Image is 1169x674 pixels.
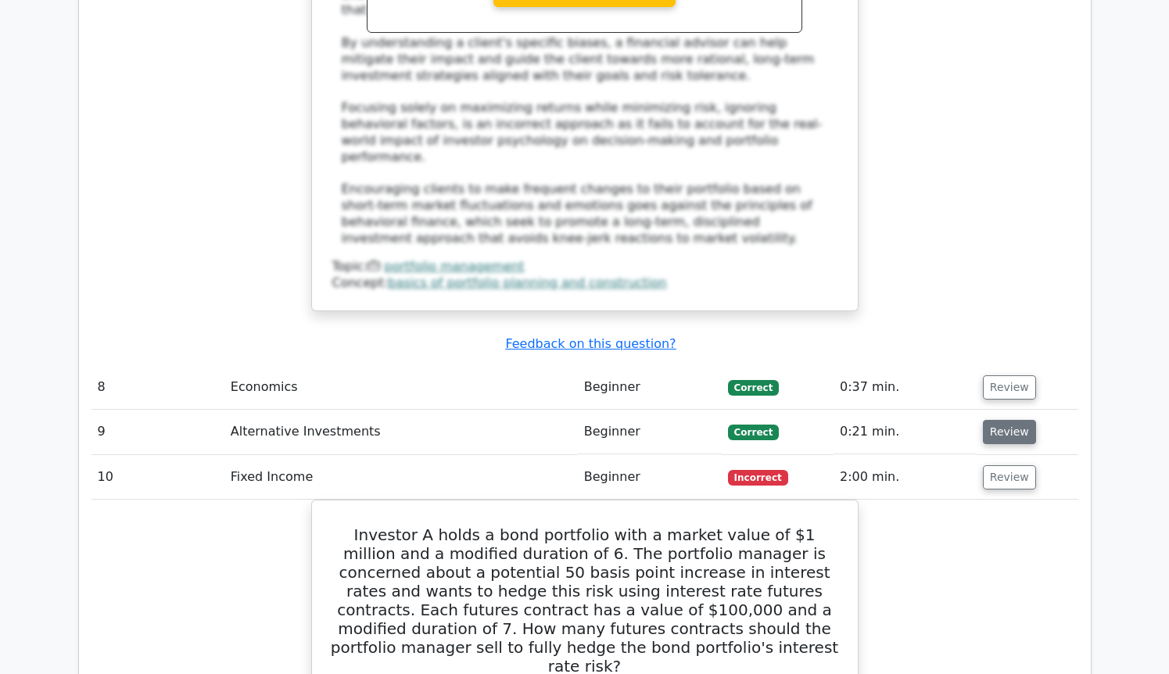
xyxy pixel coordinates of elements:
[578,455,722,500] td: Beginner
[224,455,578,500] td: Fixed Income
[983,375,1036,400] button: Review
[728,470,788,486] span: Incorrect
[834,365,977,410] td: 0:37 min.
[505,336,676,351] a: Feedback on this question?
[728,380,779,396] span: Correct
[834,410,977,454] td: 0:21 min.
[91,455,224,500] td: 10
[578,410,722,454] td: Beginner
[384,259,524,274] a: portfolio management
[224,410,578,454] td: Alternative Investments
[91,365,224,410] td: 8
[983,465,1036,489] button: Review
[578,365,722,410] td: Beginner
[332,259,837,275] div: Topic:
[728,425,779,440] span: Correct
[983,420,1036,444] button: Review
[834,455,977,500] td: 2:00 min.
[224,365,578,410] td: Economics
[332,275,837,292] div: Concept:
[91,410,224,454] td: 9
[388,275,667,290] a: basics of portfolio planning and construction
